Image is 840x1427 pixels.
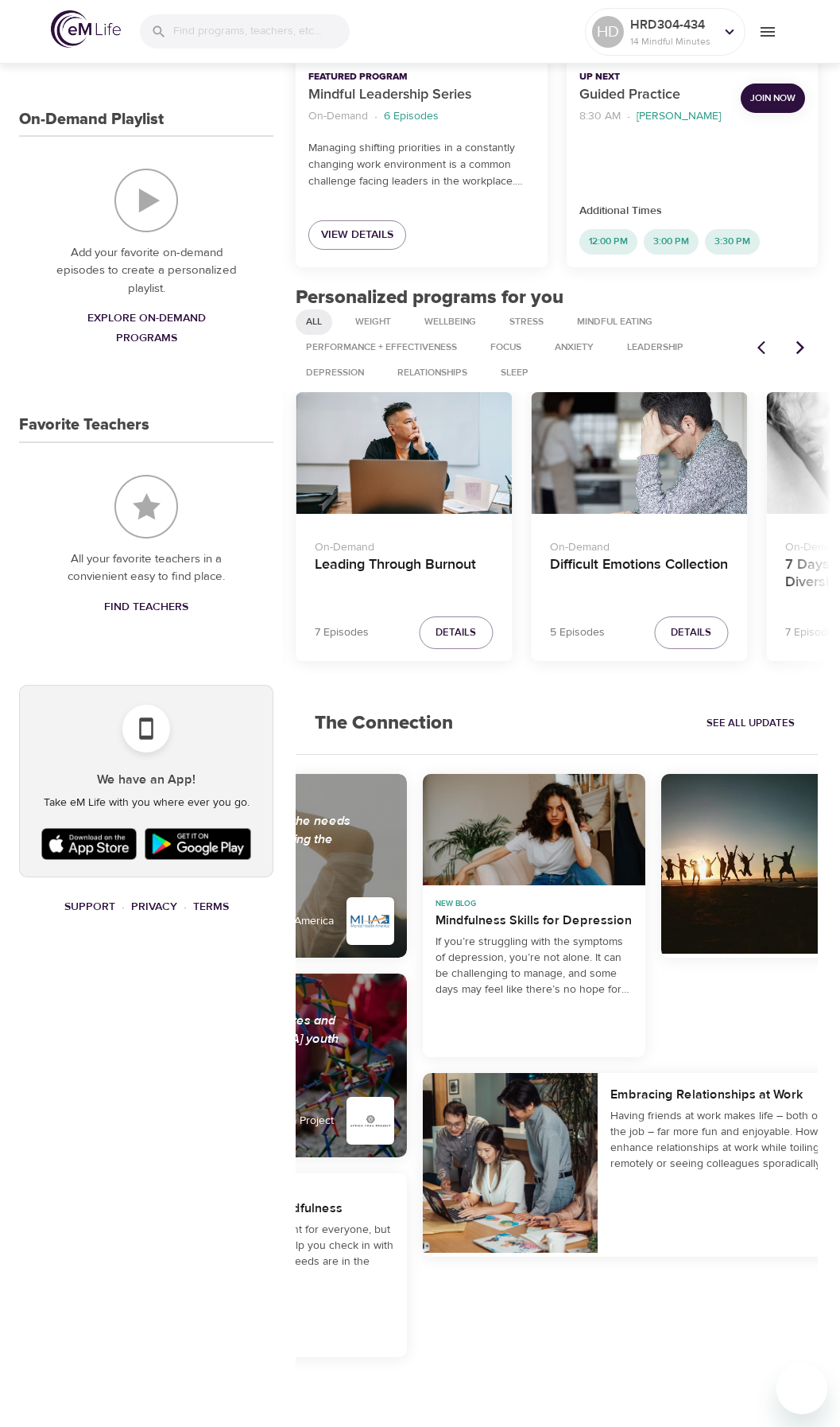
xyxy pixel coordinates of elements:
button: Join Now [741,84,805,113]
div: Sleep [490,360,539,386]
span: Focus [481,340,531,354]
h2: Personalized programs for you [296,286,818,309]
img: logo [51,10,121,48]
p: Up Next [579,70,728,84]
h5: We have an App! [33,772,260,788]
p: HRD304-434 [630,15,714,34]
div: All [296,309,332,335]
span: 3:00 PM [644,235,699,248]
div: Leadership [617,335,694,360]
p: Add your favorite on-demand episodes to create a personalized playlist. [51,244,242,298]
div: Performance + Effectiveness [296,335,467,360]
div: Depression [296,360,374,386]
p: Featured Program [308,70,534,84]
h4: Leading Through Burnout [315,556,493,594]
button: Leading Through Burnout [296,392,512,514]
span: Details [671,624,711,642]
p: 8:30 AM [579,108,621,125]
a: Terms [193,900,229,914]
a: Support [64,900,115,914]
p: Mindful Leadership Series [308,84,534,106]
li: · [122,896,125,918]
a: Explore On-Demand Programs [51,304,242,352]
div: Focus [480,335,532,360]
input: Find programs, teachers, etc... [173,14,350,49]
img: On-Demand Playlist [114,169,178,232]
span: Wellbeing [415,315,486,329]
span: Relationships [388,366,477,379]
p: 6 Episodes [384,108,439,125]
div: If you’re struggling with the symptoms of depression, you’re not alone. It can be challenging to ... [435,934,633,997]
div: HD [592,16,624,48]
p: All your favorite teachers in a convienient easy to find place. [51,550,242,586]
p: On-Demand [308,108,368,125]
button: Details [419,616,493,649]
h4: Difficult Emotions Collection [550,556,728,594]
span: Explore On-Demand Programs [57,309,235,348]
li: · [627,106,630,127]
p: 7 Episodes [785,624,839,641]
span: Leadership [617,340,693,354]
span: 3:30 PM [705,235,760,248]
span: Depression [296,366,374,379]
span: Sleep [491,366,538,379]
span: Details [435,624,476,642]
button: Details [654,616,728,649]
p: Take eM Life with you where ever you go. [33,795,260,811]
nav: breadcrumb [308,106,534,127]
button: Previous items [748,330,783,365]
img: Apple App Store [37,824,141,864]
div: 3:30 PM [705,229,760,255]
nav: breadcrumb [579,106,728,127]
span: Anxiety [545,340,603,354]
div: 3:00 PM [644,229,699,255]
nav: breadcrumb [19,896,273,918]
p: 7 Episodes [315,624,369,641]
div: Mindfulness Skills for Depression [435,912,633,930]
p: On-Demand [550,533,728,556]
h3: Favorite Teachers [19,416,149,434]
p: Additional Times [579,203,805,220]
a: Privacy [131,900,177,914]
span: 12:00 PM [579,235,637,248]
div: Mindful Eating [567,309,663,335]
span: Find Teachers [104,597,188,617]
h3: On-Demand Playlist [19,111,164,129]
iframe: Button to launch messaging window [776,1363,827,1414]
span: Weight [346,315,401,329]
a: View Details [308,220,406,250]
p: [PERSON_NAME] [637,108,721,125]
a: See All Updates [703,711,799,736]
p: Guided Practice [579,84,728,106]
span: Join Now [750,90,795,107]
span: View Details [321,225,393,245]
li: · [184,896,187,918]
span: Stress [500,315,553,329]
button: menu [745,10,789,53]
div: Stress [499,309,554,335]
li: · [374,106,377,127]
p: 5 Episodes [550,624,605,641]
div: Wellbeing [414,309,486,335]
span: Performance + Effectiveness [296,340,466,354]
img: Favorite Teachers [114,475,178,539]
span: See All Updates [706,714,795,733]
div: New Blog [435,898,633,909]
div: Weight [345,309,401,335]
div: 12:00 PM [579,229,637,255]
p: Managing shifting priorities in a constantly changing work environment is a common challenge faci... [308,140,534,190]
img: Google Play Store [141,824,255,864]
div: Relationships [387,360,478,386]
p: 14 Mindful Minutes [630,34,714,49]
span: Mindful Eating [567,315,662,329]
span: All [296,315,331,329]
h2: The Connection [296,693,472,754]
a: Find Teachers [98,593,195,622]
button: Difficult Emotions Collection [531,392,747,514]
button: Next items [783,330,818,365]
div: Anxiety [544,335,604,360]
p: On-Demand [315,533,493,556]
